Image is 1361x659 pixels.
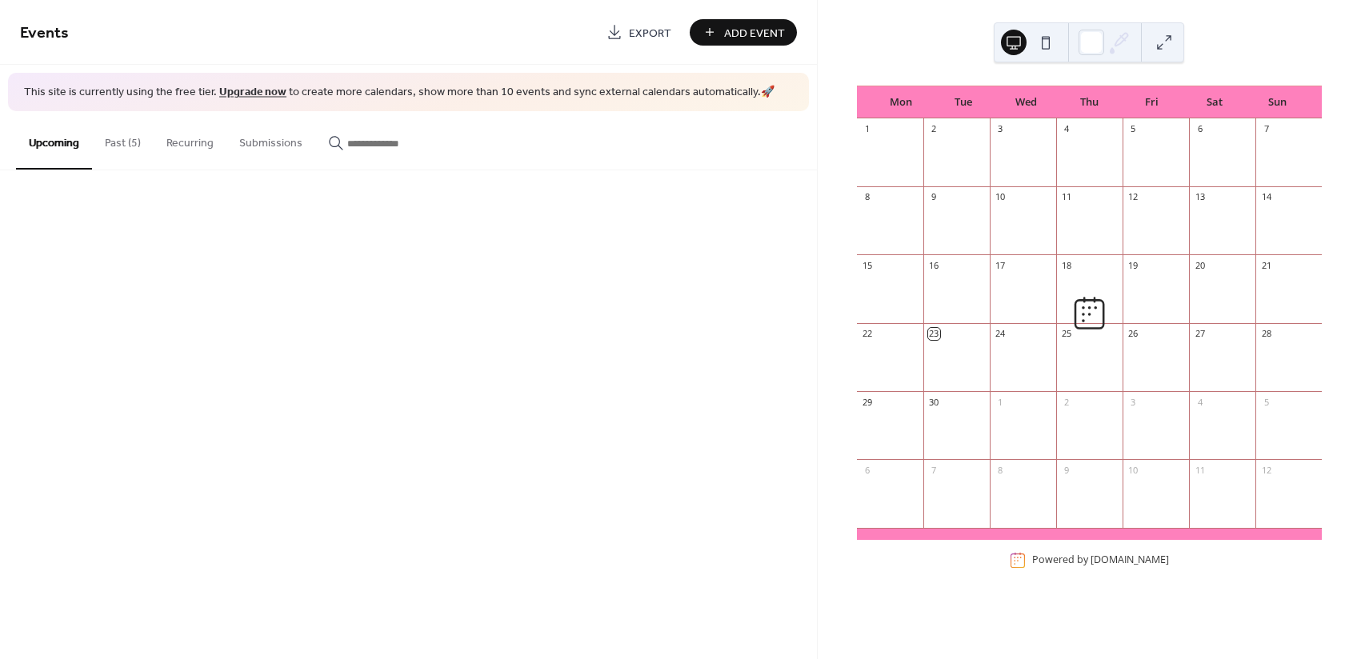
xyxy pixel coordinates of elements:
[16,111,92,170] button: Upcoming
[1247,86,1309,118] div: Sun
[1194,464,1206,476] div: 11
[1127,123,1139,135] div: 5
[92,111,154,168] button: Past (5)
[1061,123,1073,135] div: 4
[862,328,874,340] div: 22
[928,191,940,203] div: 9
[928,464,940,476] div: 7
[1194,396,1206,408] div: 4
[1194,259,1206,271] div: 20
[1058,86,1120,118] div: Thu
[1061,191,1073,203] div: 11
[862,123,874,135] div: 1
[219,82,286,103] a: Upgrade now
[1061,464,1073,476] div: 9
[1127,396,1139,408] div: 3
[995,86,1058,118] div: Wed
[1260,123,1272,135] div: 7
[995,328,1007,340] div: 24
[1260,396,1272,408] div: 5
[24,85,775,101] span: This site is currently using the free tier. to create more calendars, show more than 10 events an...
[928,259,940,271] div: 16
[932,86,995,118] div: Tue
[629,25,671,42] span: Export
[154,111,226,168] button: Recurring
[870,86,932,118] div: Mon
[690,19,797,46] button: Add Event
[724,25,785,42] span: Add Event
[1260,464,1272,476] div: 12
[1260,191,1272,203] div: 14
[1091,553,1169,567] a: [DOMAIN_NAME]
[862,191,874,203] div: 8
[1127,259,1139,271] div: 19
[928,396,940,408] div: 30
[1194,328,1206,340] div: 27
[995,464,1007,476] div: 8
[1121,86,1183,118] div: Fri
[1194,191,1206,203] div: 13
[862,464,874,476] div: 6
[862,259,874,271] div: 15
[1127,464,1139,476] div: 10
[1127,191,1139,203] div: 12
[995,123,1007,135] div: 3
[1032,553,1169,567] div: Powered by
[1194,123,1206,135] div: 6
[594,19,683,46] a: Export
[1260,328,1272,340] div: 28
[1183,86,1246,118] div: Sat
[995,191,1007,203] div: 10
[1260,259,1272,271] div: 21
[226,111,315,168] button: Submissions
[1061,396,1073,408] div: 2
[928,123,940,135] div: 2
[995,259,1007,271] div: 17
[20,18,69,49] span: Events
[1127,328,1139,340] div: 26
[1061,259,1073,271] div: 18
[995,396,1007,408] div: 1
[928,328,940,340] div: 23
[862,396,874,408] div: 29
[1061,328,1073,340] div: 25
